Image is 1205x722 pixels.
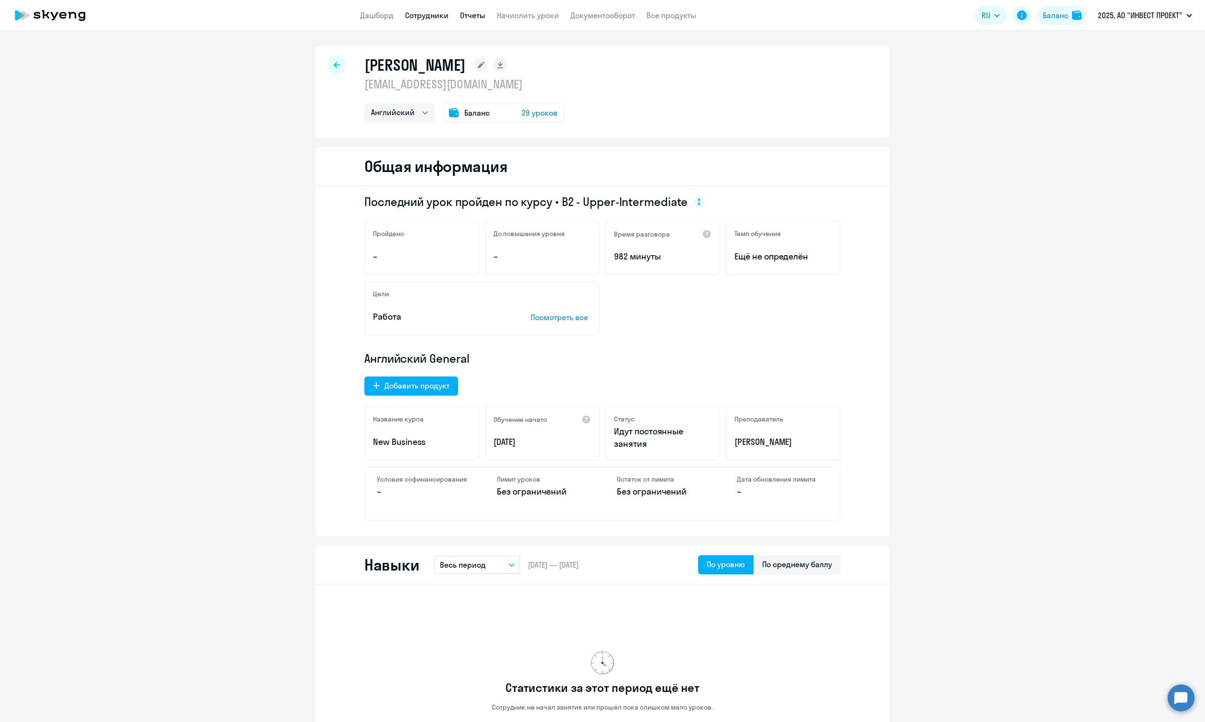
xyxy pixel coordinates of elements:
a: Отчеты [460,11,485,20]
p: – [493,250,591,263]
div: По уровню [707,559,745,570]
p: [EMAIL_ADDRESS][DOMAIN_NAME] [364,76,564,92]
h5: Преподаватель [734,415,783,423]
h5: Статус [614,415,635,423]
h5: Цели [373,290,389,298]
p: Работа [373,311,501,323]
button: RU [975,6,1007,25]
div: По среднему баллу [762,559,832,570]
p: – [377,485,468,498]
h2: Общая информация [364,157,507,176]
span: Баланс [464,107,490,119]
a: Сотрудники [405,11,449,20]
p: New Business [373,436,471,448]
img: balance [1072,11,1082,20]
img: no-data [591,651,614,674]
h4: Лимит уроков [497,475,588,484]
h5: Время разговора [614,230,670,238]
h2: Навыки [364,555,419,574]
span: 29 уроков [522,107,558,119]
p: 982 минуты [614,250,712,263]
span: RU [982,10,990,21]
h1: [PERSON_NAME] [364,55,466,75]
span: [DATE] — [DATE] [528,560,579,570]
h3: Статистики за этот период ещё нет [505,680,699,695]
p: Посмотреть все [531,312,591,323]
button: Балансbalance [1037,6,1087,25]
p: Сотрудник не начал занятия или прошёл пока слишком мало уроков. [492,703,713,711]
span: Последний урок пройден по курсу • B2 - Upper-Intermediate [364,194,688,209]
h5: Темп обучения [734,229,781,238]
div: Добавить продукт [384,380,449,391]
span: Английский General [364,351,470,366]
h5: Обучение начато [493,415,547,424]
h5: Пройдено [373,229,404,238]
button: 2025, АО "ИНВЕСТ ПРОЕКТ" [1093,4,1197,27]
a: Документооборот [570,11,635,20]
button: Весь период [434,556,520,574]
h4: Условия софинансирования [377,475,468,484]
h5: Название курса [373,415,424,423]
a: Все продукты [646,11,696,20]
button: Добавить продукт [364,377,458,396]
p: Весь период [440,559,486,571]
p: Без ограничений [497,485,588,498]
h4: Остаток от лимита [617,475,708,484]
h5: До повышения уровня [493,229,565,238]
p: – [737,485,828,498]
p: – [373,250,471,263]
p: Без ограничений [617,485,708,498]
a: Начислить уроки [497,11,559,20]
p: 2025, АО "ИНВЕСТ ПРОЕКТ" [1098,10,1183,21]
div: Баланс [1043,10,1068,21]
a: Дашборд [360,11,394,20]
span: Ещё не определён [734,250,832,263]
p: Идут постоянные занятия [614,425,712,450]
h4: Дата обновления лимита [737,475,828,484]
p: [PERSON_NAME] [734,436,832,448]
p: [DATE] [493,436,591,448]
